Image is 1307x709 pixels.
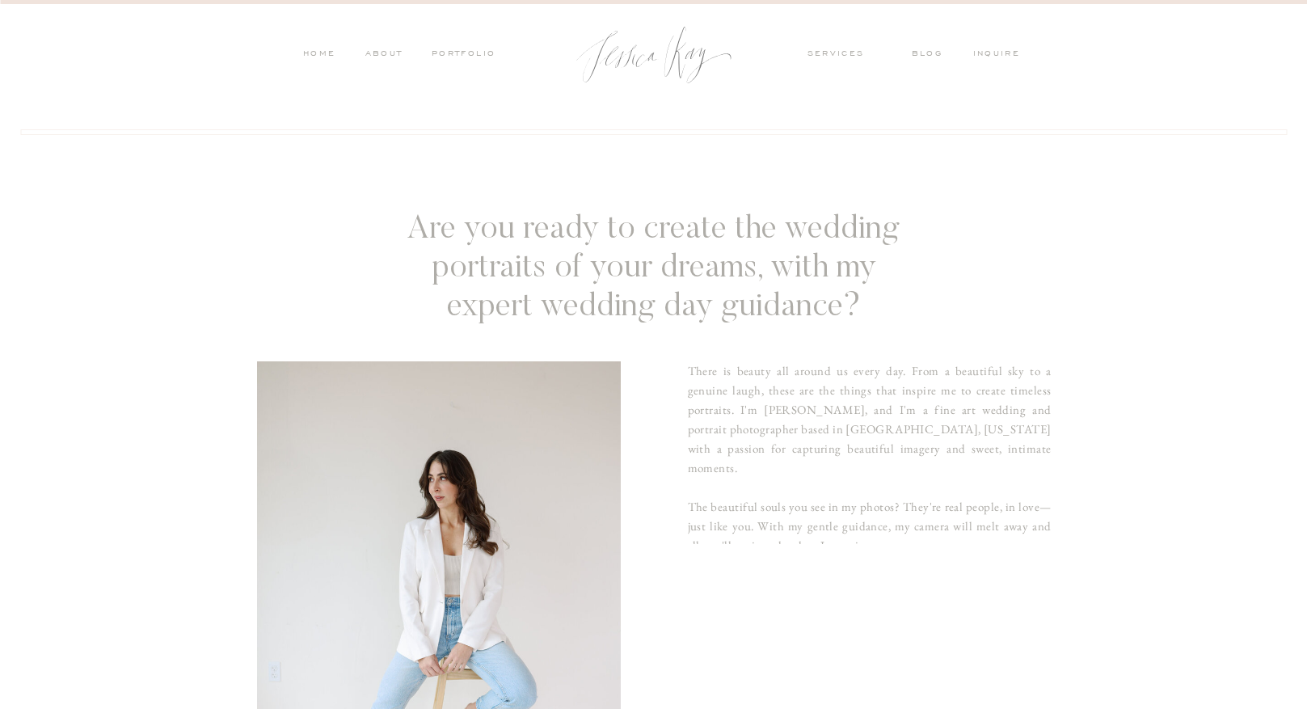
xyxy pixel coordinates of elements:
h3: There is beauty all around us every day. From a beautiful sky to a genuine laugh, these are the t... [688,361,1052,544]
a: inquire [973,48,1028,62]
a: ABOUT [361,48,403,62]
a: services [807,48,887,62]
a: PORTFOLIO [429,48,496,62]
h3: Are you ready to create the wedding portraits of your dreams, with my expert wedding day guidance? [394,211,914,328]
a: HOME [302,48,336,62]
a: blog [912,48,954,62]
